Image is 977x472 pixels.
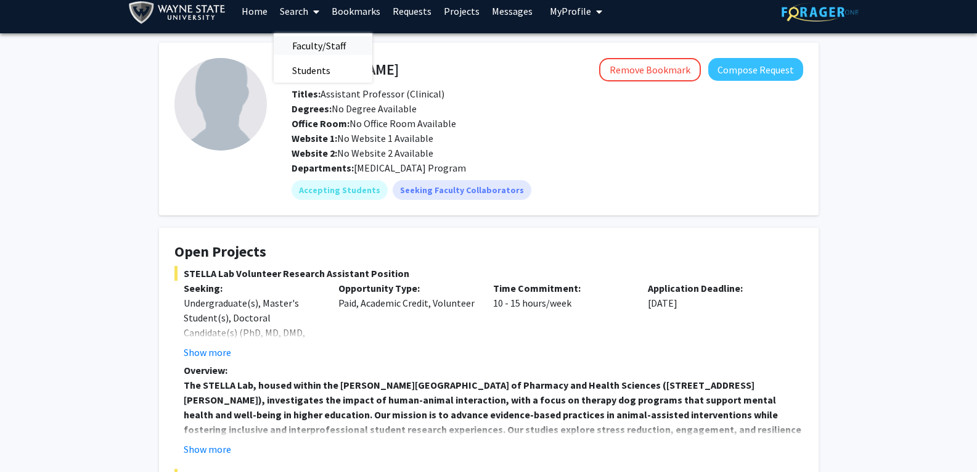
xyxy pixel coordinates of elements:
span: No Office Room Available [292,117,456,130]
mat-chip: Seeking Faculty Collaborators [393,180,531,200]
strong: Overview: [184,364,227,376]
a: Faculty/Staff [274,36,372,55]
mat-chip: Accepting Students [292,180,388,200]
button: Remove Bookmark [599,58,701,81]
span: STELLA Lab Volunteer Research Assistant Position [174,266,803,281]
span: Assistant Professor (Clinical) [292,88,444,100]
h4: Open Projects [174,243,803,261]
button: Show more [184,442,231,457]
b: Departments: [292,162,354,174]
b: Office Room: [292,117,350,130]
button: Compose Request to Christine Kivlen [708,58,803,81]
span: Faculty/Staff [274,33,364,58]
p: Seeking: [184,281,320,296]
div: 10 - 15 hours/week [484,281,639,360]
b: Website 1: [292,132,337,144]
p: Application Deadline: [648,281,784,296]
b: Website 2: [292,147,337,159]
span: No Degree Available [292,102,417,115]
p: Time Commitment: [493,281,629,296]
img: Profile Picture [174,58,267,151]
button: Show more [184,345,231,360]
strong: The STELLA Lab, housed within the [PERSON_NAME][GEOGRAPHIC_DATA] of Pharmacy and Health Sciences ... [184,379,801,465]
span: Students [274,58,349,83]
span: My Profile [550,5,591,17]
b: Titles: [292,88,321,100]
iframe: Chat [9,416,52,463]
div: [DATE] [639,281,793,360]
img: ForagerOne Logo [782,2,859,22]
b: Degrees: [292,102,332,115]
div: Undergraduate(s), Master's Student(s), Doctoral Candidate(s) (PhD, MD, DMD, PharmD, etc.), Postdo... [184,296,320,370]
span: No Website 2 Available [292,147,433,159]
span: [MEDICAL_DATA] Program [354,162,466,174]
span: No Website 1 Available [292,132,433,144]
div: Paid, Academic Credit, Volunteer [329,281,484,360]
a: Students [274,61,372,80]
p: Opportunity Type: [338,281,475,296]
